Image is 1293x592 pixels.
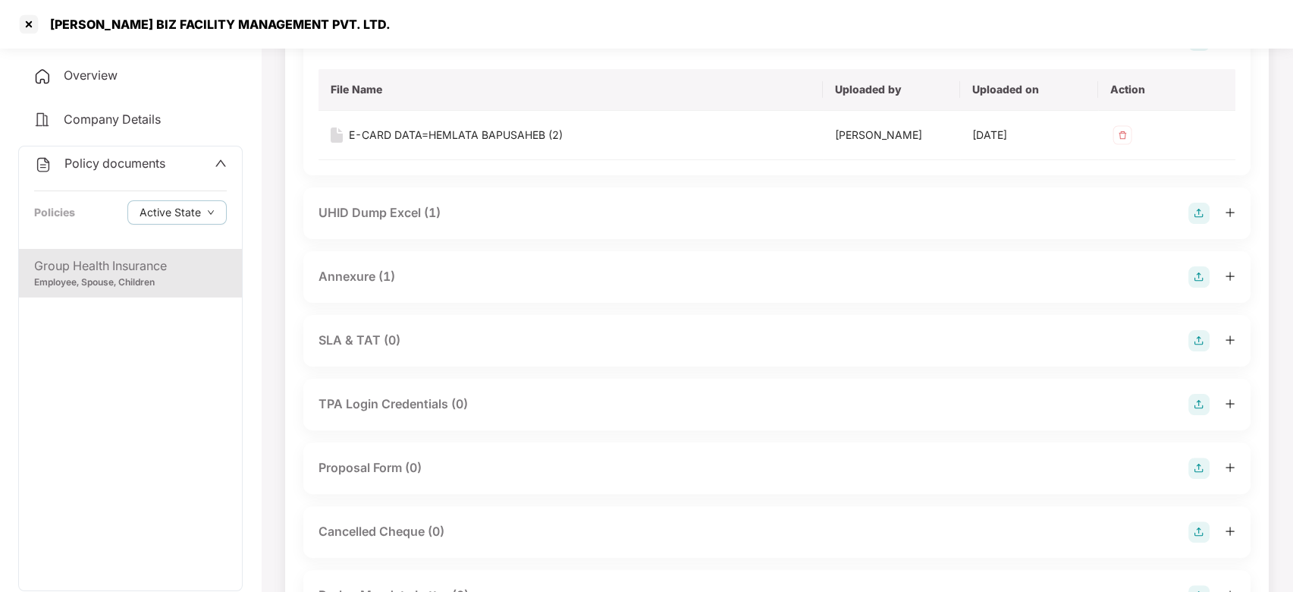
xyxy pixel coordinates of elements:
span: Overview [64,68,118,83]
span: Policy documents [64,156,165,171]
div: Proposal Form (0) [319,458,422,477]
span: plus [1225,526,1235,537]
div: E-CARD DATA=HEMLATA BAPUSAHEB (2) [349,127,563,143]
img: svg+xml;base64,PHN2ZyB4bWxucz0iaHR0cDovL3d3dy53My5vcmcvMjAwMC9zdmciIHdpZHRoPSIzMiIgaGVpZ2h0PSIzMi... [1110,123,1135,147]
span: plus [1225,271,1235,282]
img: svg+xml;base64,PHN2ZyB4bWxucz0iaHR0cDovL3d3dy53My5vcmcvMjAwMC9zdmciIHdpZHRoPSIxNiIgaGVpZ2h0PSIyMC... [331,128,343,143]
span: plus [1225,462,1235,473]
span: plus [1225,207,1235,218]
div: Employee, Spouse, Children [34,276,227,290]
div: [PERSON_NAME] [835,127,948,143]
div: SLA & TAT (0) [319,331,400,350]
button: Active Statedown [127,200,227,225]
span: plus [1225,335,1235,345]
img: svg+xml;base64,PHN2ZyB4bWxucz0iaHR0cDovL3d3dy53My5vcmcvMjAwMC9zdmciIHdpZHRoPSIyOCIgaGVpZ2h0PSIyOC... [1188,266,1210,288]
div: UHID Dump Excel (1) [319,203,441,222]
div: Policies [34,204,75,221]
span: up [215,157,227,169]
span: down [207,209,215,217]
th: File Name [319,69,823,111]
img: svg+xml;base64,PHN2ZyB4bWxucz0iaHR0cDovL3d3dy53My5vcmcvMjAwMC9zdmciIHdpZHRoPSIyOCIgaGVpZ2h0PSIyOC... [1188,521,1210,543]
img: svg+xml;base64,PHN2ZyB4bWxucz0iaHR0cDovL3d3dy53My5vcmcvMjAwMC9zdmciIHdpZHRoPSIyOCIgaGVpZ2h0PSIyOC... [1188,203,1210,224]
img: svg+xml;base64,PHN2ZyB4bWxucz0iaHR0cDovL3d3dy53My5vcmcvMjAwMC9zdmciIHdpZHRoPSIyNCIgaGVpZ2h0PSIyNC... [34,156,52,174]
div: [PERSON_NAME] BIZ FACILITY MANAGEMENT PVT. LTD. [41,17,391,32]
img: svg+xml;base64,PHN2ZyB4bWxucz0iaHR0cDovL3d3dy53My5vcmcvMjAwMC9zdmciIHdpZHRoPSIyNCIgaGVpZ2h0PSIyNC... [33,111,52,129]
div: Cancelled Cheque (0) [319,522,444,541]
div: Annexure (1) [319,267,395,286]
div: Group Health Insurance [34,257,227,276]
div: TPA Login Credentials (0) [319,395,468,414]
th: Action [1098,69,1235,111]
th: Uploaded on [960,69,1097,111]
div: [DATE] [972,127,1085,143]
span: plus [1225,398,1235,409]
img: svg+xml;base64,PHN2ZyB4bWxucz0iaHR0cDovL3d3dy53My5vcmcvMjAwMC9zdmciIHdpZHRoPSIyOCIgaGVpZ2h0PSIyOC... [1188,458,1210,479]
img: svg+xml;base64,PHN2ZyB4bWxucz0iaHR0cDovL3d3dy53My5vcmcvMjAwMC9zdmciIHdpZHRoPSIyOCIgaGVpZ2h0PSIyOC... [1188,394,1210,415]
img: svg+xml;base64,PHN2ZyB4bWxucz0iaHR0cDovL3d3dy53My5vcmcvMjAwMC9zdmciIHdpZHRoPSIyNCIgaGVpZ2h0PSIyNC... [33,68,52,86]
span: Company Details [64,112,161,127]
span: Active State [140,204,201,221]
img: svg+xml;base64,PHN2ZyB4bWxucz0iaHR0cDovL3d3dy53My5vcmcvMjAwMC9zdmciIHdpZHRoPSIyOCIgaGVpZ2h0PSIyOC... [1188,330,1210,351]
th: Uploaded by [823,69,960,111]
